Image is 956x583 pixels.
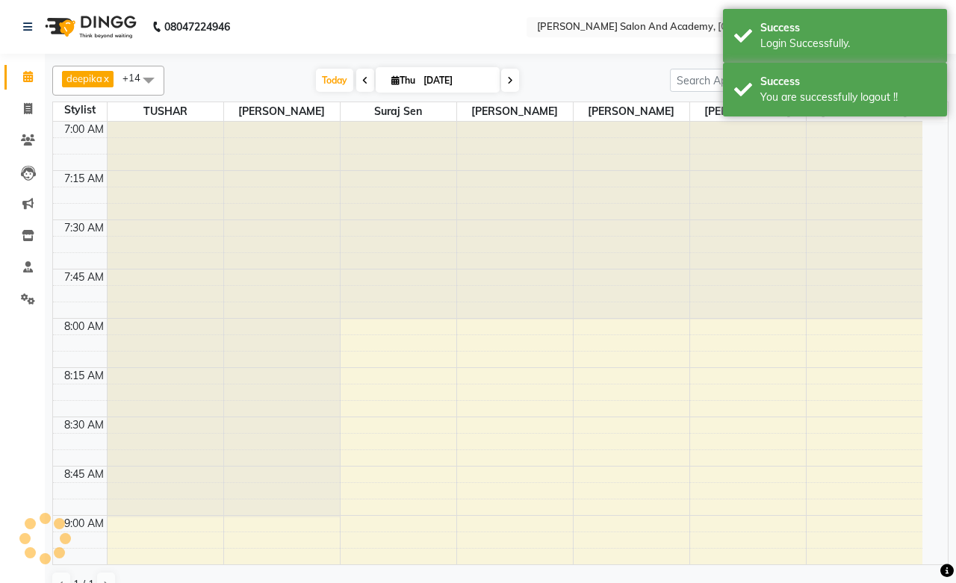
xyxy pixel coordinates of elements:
div: 7:15 AM [61,171,107,187]
div: 7:30 AM [61,220,107,236]
span: [PERSON_NAME] [690,102,806,121]
input: Search Appointment [670,69,801,92]
div: Success [760,20,936,36]
div: 8:15 AM [61,368,107,384]
div: 7:45 AM [61,269,107,285]
span: Suraj Sen [341,102,456,121]
span: [PERSON_NAME] [457,102,573,121]
span: deepika [66,72,102,84]
span: Thu [388,75,419,86]
div: 9:00 AM [61,516,107,531]
span: [PERSON_NAME] [574,102,689,121]
div: Success [760,74,936,90]
span: TUSHAR [108,102,223,121]
div: 8:30 AM [61,417,107,433]
div: Login Successfully. [760,36,936,52]
div: You are successfully logout !! [760,90,936,105]
b: 08047224946 [164,6,230,48]
div: 8:45 AM [61,467,107,482]
div: Stylist [53,102,107,118]
span: [PERSON_NAME] [224,102,340,121]
img: logo [38,6,140,48]
div: 8:00 AM [61,319,107,334]
a: x [102,72,109,84]
span: +14 [122,72,152,84]
input: 2025-09-04 [419,69,494,92]
span: Today [316,69,353,92]
div: 7:00 AM [61,122,107,137]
